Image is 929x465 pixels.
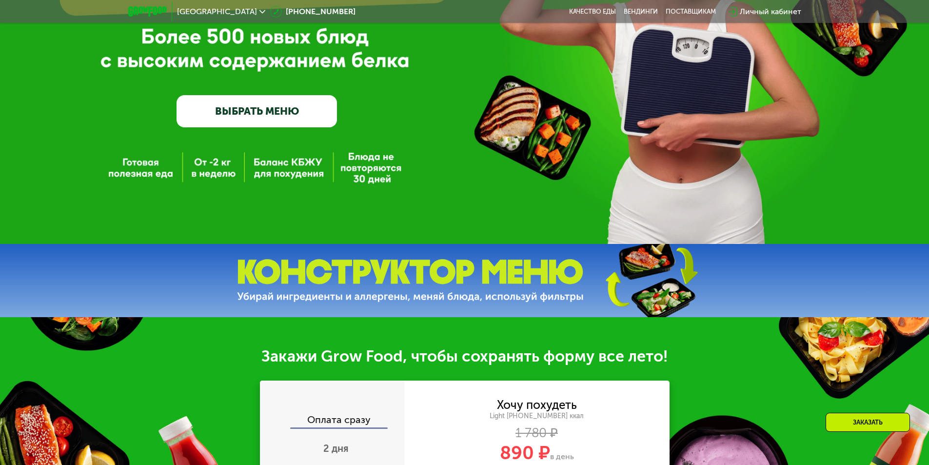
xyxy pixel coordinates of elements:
[624,8,658,16] a: Вендинги
[500,442,550,464] span: 890 ₽
[177,8,257,16] span: [GEOGRAPHIC_DATA]
[270,6,356,18] a: [PHONE_NUMBER]
[666,8,716,16] div: поставщикам
[497,400,577,410] div: Хочу похудеть
[740,6,801,18] div: Личный кабинет
[404,412,670,421] div: Light [PHONE_NUMBER] ккал
[550,452,574,461] span: в день
[404,428,670,439] div: 1 780 ₽
[177,95,337,127] a: ВЫБРАТЬ МЕНЮ
[826,413,910,432] div: Заказать
[261,415,404,427] div: Оплата сразу
[323,443,349,454] span: 2 дня
[569,8,616,16] a: Качество еды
